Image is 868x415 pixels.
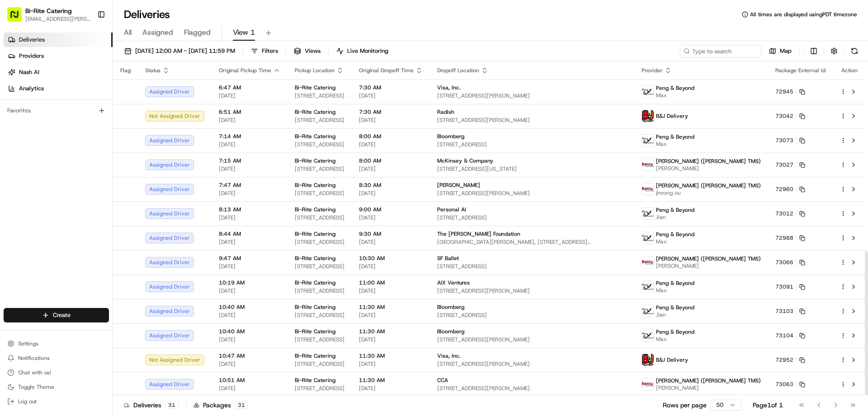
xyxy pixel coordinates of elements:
[359,67,414,74] span: Original Dropoff Time
[359,377,423,384] span: 11:30 AM
[437,206,466,213] span: Personal AI
[775,186,805,193] button: 72960
[295,312,344,319] span: [STREET_ADDRESS]
[656,287,694,294] span: Max
[295,67,335,74] span: Pickup Location
[295,165,344,173] span: [STREET_ADDRESS]
[295,328,335,335] span: Bi-Rite Catering
[25,15,90,23] span: [EMAIL_ADDRESS][PERSON_NAME][DOMAIN_NAME]
[359,352,423,359] span: 11:30 AM
[775,161,793,168] span: 73027
[359,255,423,262] span: 10:30 AM
[18,369,51,376] span: Chat with us!
[437,133,464,140] span: Bloomberg
[219,336,280,343] span: [DATE]
[124,401,179,410] div: Deliveries
[4,65,113,79] a: Nash AI
[642,159,654,171] img: betty.jpg
[219,108,280,116] span: 6:51 AM
[295,352,335,359] span: Bi-Rite Catering
[359,165,423,173] span: [DATE]
[775,67,826,74] span: Package External Id
[359,238,423,246] span: [DATE]
[437,84,461,91] span: Visa, Inc.
[775,161,805,168] button: 73027
[4,381,109,393] button: Toggle Theme
[295,238,344,246] span: [STREET_ADDRESS]
[219,214,280,221] span: [DATE]
[19,68,39,76] span: Nash AI
[775,186,793,193] span: 72960
[642,183,654,195] img: betty.jpg
[219,238,280,246] span: [DATE]
[235,401,248,409] div: 31
[656,328,694,336] span: Peng & Beyond
[135,47,235,55] span: [DATE] 12:00 AM - [DATE] 11:59 PM
[437,303,464,311] span: Bloomberg
[656,158,761,165] span: [PERSON_NAME] ([PERSON_NAME] TMS)
[656,214,694,221] span: Jian
[219,157,280,164] span: 7:15 AM
[295,141,344,148] span: [STREET_ADDRESS]
[219,117,280,124] span: [DATE]
[219,141,280,148] span: [DATE]
[656,231,694,238] span: Peng & Beyond
[775,234,793,242] span: 72988
[656,311,694,318] span: Jian
[775,210,805,217] button: 73012
[219,165,280,173] span: [DATE]
[19,36,45,44] span: Deliveries
[247,45,282,57] button: Filters
[219,190,280,197] span: [DATE]
[295,133,335,140] span: Bi-Rite Catering
[656,238,694,245] span: Max
[359,206,423,213] span: 9:00 AM
[219,287,280,294] span: [DATE]
[437,312,627,319] span: [STREET_ADDRESS]
[290,45,325,57] button: Views
[656,140,694,148] span: Max
[219,377,280,384] span: 10:51 AM
[165,401,179,409] div: 31
[359,312,423,319] span: [DATE]
[295,377,335,384] span: Bi-Rite Catering
[262,47,278,55] span: Filters
[656,189,761,196] span: jinrong ou
[642,354,654,366] img: profile_bj_cartwheel_2man.png
[775,234,805,242] button: 72988
[656,84,694,92] span: Peng & Beyond
[656,384,761,392] span: [PERSON_NAME]
[656,133,694,140] span: Peng & Beyond
[437,108,454,116] span: Radish
[437,377,448,384] span: CCA
[656,182,761,189] span: [PERSON_NAME] ([PERSON_NAME] TMS)
[437,238,627,246] span: [GEOGRAPHIC_DATA][PERSON_NAME], [STREET_ADDRESS][PERSON_NAME]
[437,360,627,368] span: [STREET_ADDRESS][PERSON_NAME]
[775,308,805,315] button: 73103
[25,6,72,15] button: Bi-Rite Catering
[359,84,423,91] span: 7:30 AM
[18,354,50,362] span: Notifications
[295,255,335,262] span: Bi-Rite Catering
[4,49,113,63] a: Providers
[359,108,423,116] span: 7:30 AM
[4,395,109,408] button: Log out
[437,92,627,99] span: [STREET_ADDRESS][PERSON_NAME]
[775,210,793,217] span: 73012
[295,385,344,392] span: [STREET_ADDRESS]
[840,67,859,74] div: Action
[219,312,280,319] span: [DATE]
[775,356,805,364] button: 72952
[656,262,761,270] span: [PERSON_NAME]
[642,256,654,268] img: betty.jpg
[18,340,38,347] span: Settings
[295,117,344,124] span: [STREET_ADDRESS]
[145,67,160,74] span: Status
[642,208,654,219] img: profile_peng_cartwheel.jpg
[359,303,423,311] span: 11:30 AM
[437,279,470,286] span: AIX Ventures
[753,401,783,410] div: Page 1 of 1
[219,182,280,189] span: 7:47 AM
[437,230,520,238] span: The [PERSON_NAME] Foundation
